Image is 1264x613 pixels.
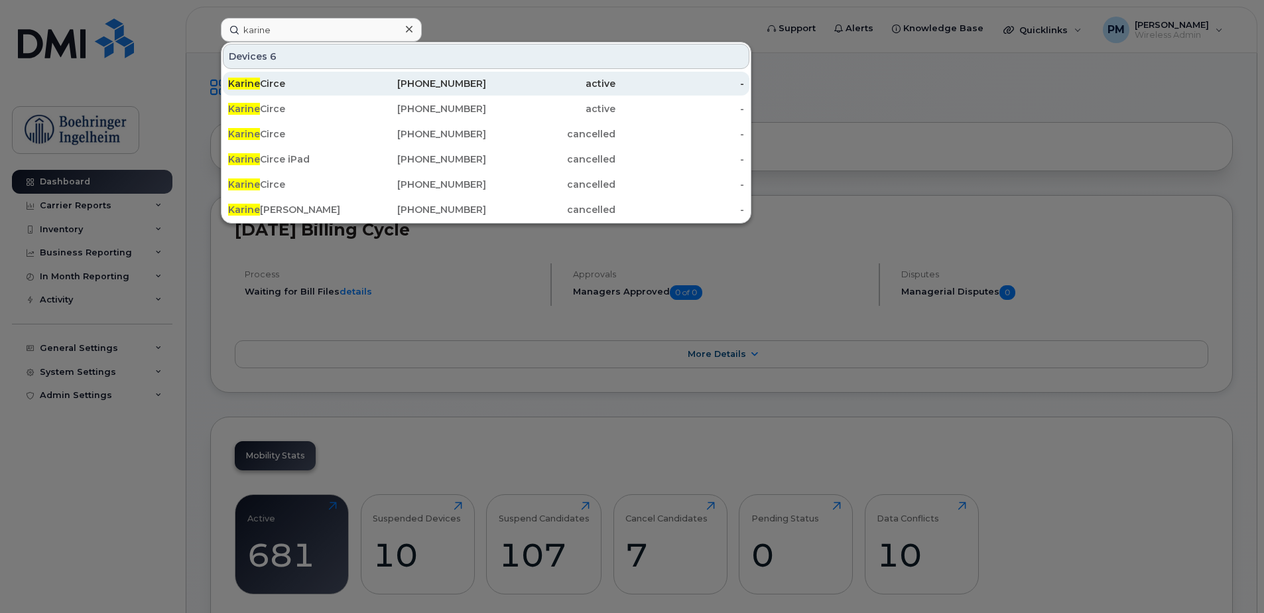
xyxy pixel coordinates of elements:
div: active [486,77,615,90]
div: Circe [228,102,357,115]
div: [PHONE_NUMBER] [357,178,487,191]
span: Karine [228,128,260,140]
div: cancelled [486,127,615,141]
div: [PERSON_NAME] [228,203,357,216]
a: KarineCirce[PHONE_NUMBER]active- [223,97,749,121]
div: cancelled [486,203,615,216]
div: active [486,102,615,115]
div: [PHONE_NUMBER] [357,77,487,90]
a: KarineCirce[PHONE_NUMBER]active- [223,72,749,96]
div: Devices [223,44,749,69]
div: [PHONE_NUMBER] [357,153,487,166]
div: Circe iPad [228,153,357,166]
span: Karine [228,178,260,190]
a: KarineCirce[PHONE_NUMBER]cancelled- [223,122,749,146]
span: 6 [270,50,277,63]
div: - [615,178,745,191]
div: Circe [228,127,357,141]
span: Karine [228,153,260,165]
a: Karine[PERSON_NAME][PHONE_NUMBER]cancelled- [223,198,749,222]
div: - [615,77,745,90]
div: Circe [228,77,357,90]
div: - [615,203,745,216]
div: [PHONE_NUMBER] [357,203,487,216]
span: Karine [228,78,260,90]
a: KarineCirce[PHONE_NUMBER]cancelled- [223,172,749,196]
div: - [615,102,745,115]
div: Circe [228,178,357,191]
div: cancelled [486,178,615,191]
a: KarineCirce iPad[PHONE_NUMBER]cancelled- [223,147,749,171]
div: [PHONE_NUMBER] [357,102,487,115]
div: [PHONE_NUMBER] [357,127,487,141]
span: Karine [228,103,260,115]
div: - [615,127,745,141]
div: cancelled [486,153,615,166]
span: Karine [228,204,260,216]
div: - [615,153,745,166]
